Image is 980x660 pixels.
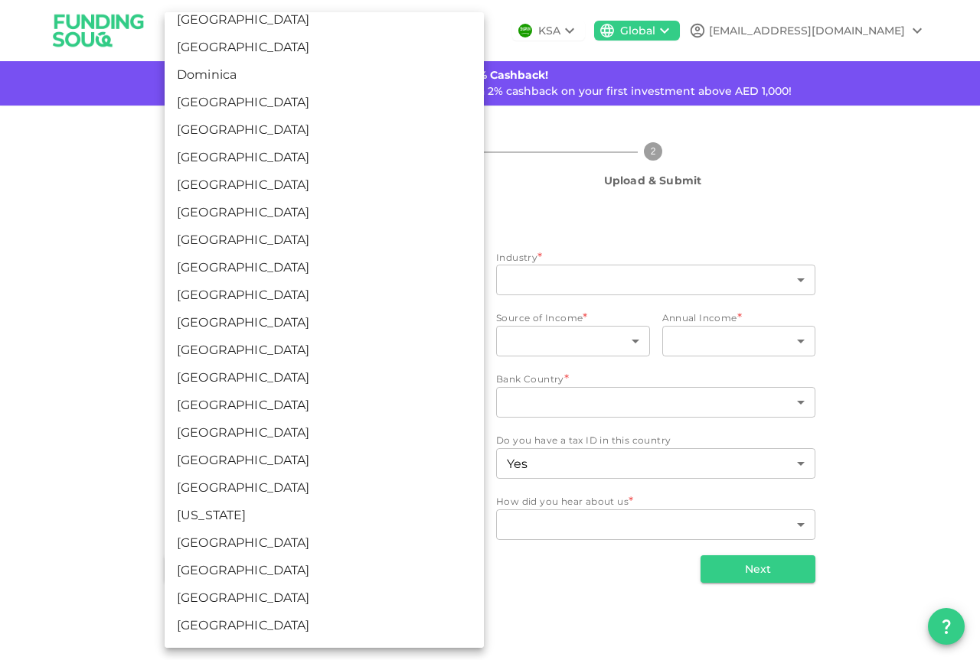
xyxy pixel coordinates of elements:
[165,557,484,584] li: [GEOGRAPHIC_DATA]
[165,502,484,529] li: [US_STATE]
[165,309,484,337] li: [GEOGRAPHIC_DATA]
[165,116,484,144] li: [GEOGRAPHIC_DATA]
[165,364,484,392] li: [GEOGRAPHIC_DATA]
[165,529,484,557] li: [GEOGRAPHIC_DATA]
[165,612,484,639] li: [GEOGRAPHIC_DATA]
[165,447,484,474] li: [GEOGRAPHIC_DATA]
[165,254,484,281] li: [GEOGRAPHIC_DATA]
[165,61,484,89] li: Dominica
[165,144,484,171] li: [GEOGRAPHIC_DATA]
[165,6,484,34] li: [GEOGRAPHIC_DATA]
[165,584,484,612] li: [GEOGRAPHIC_DATA]
[165,226,484,254] li: [GEOGRAPHIC_DATA]
[165,171,484,199] li: [GEOGRAPHIC_DATA]
[165,34,484,61] li: [GEOGRAPHIC_DATA]
[165,281,484,309] li: [GEOGRAPHIC_DATA]
[165,199,484,226] li: [GEOGRAPHIC_DATA]
[165,337,484,364] li: [GEOGRAPHIC_DATA]
[165,419,484,447] li: [GEOGRAPHIC_DATA]
[165,89,484,116] li: [GEOGRAPHIC_DATA]
[165,474,484,502] li: [GEOGRAPHIC_DATA]
[165,392,484,419] li: [GEOGRAPHIC_DATA]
